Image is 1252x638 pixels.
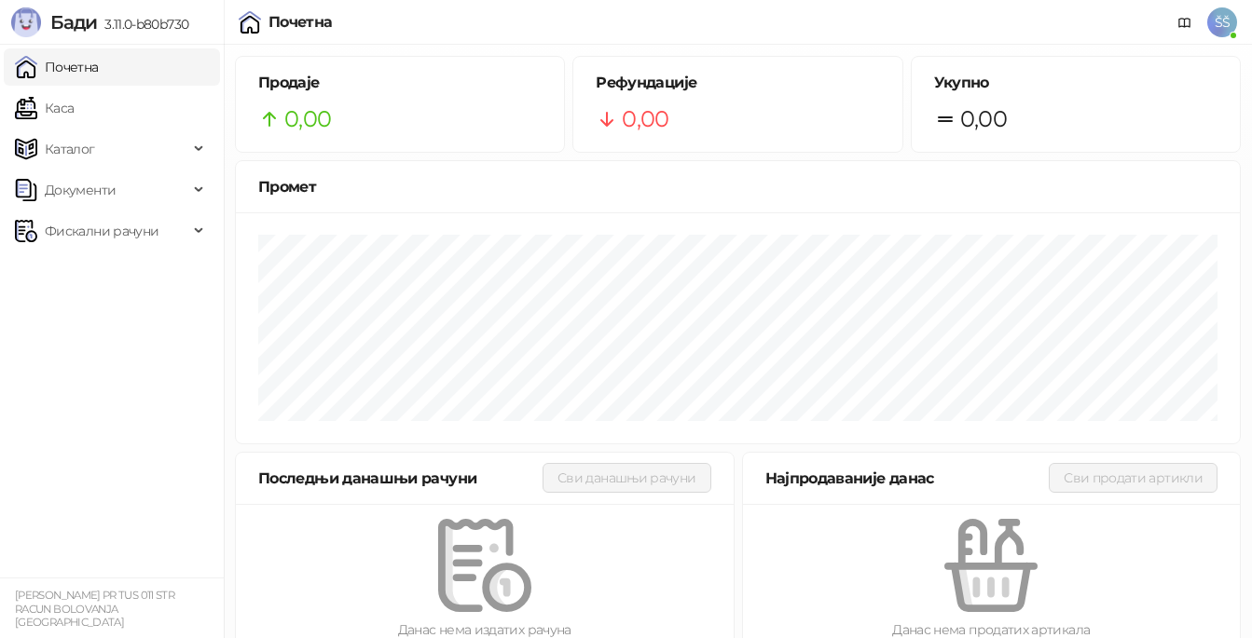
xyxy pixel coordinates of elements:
[45,130,95,168] span: Каталог
[15,48,99,86] a: Почетна
[622,102,668,137] span: 0,00
[45,212,158,250] span: Фискални рачуни
[1049,463,1218,493] button: Сви продати артикли
[596,72,879,94] h5: Рефундације
[258,467,543,490] div: Последњи данашњи рачуни
[765,467,1050,490] div: Најпродаваније данас
[934,72,1218,94] h5: Укупно
[45,171,116,209] span: Документи
[97,16,188,33] span: 3.11.0-b80b730
[11,7,41,37] img: Logo
[15,89,74,127] a: Каса
[284,102,331,137] span: 0,00
[50,11,97,34] span: Бади
[268,15,333,30] div: Почетна
[543,463,710,493] button: Сви данашњи рачуни
[1207,7,1237,37] span: ŠŠ
[1170,7,1200,37] a: Документација
[960,102,1007,137] span: 0,00
[15,589,174,629] small: [PERSON_NAME] PR TUS 011 STR RACUN BOLOVANJA [GEOGRAPHIC_DATA]
[258,175,1218,198] div: Промет
[258,72,542,94] h5: Продаје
